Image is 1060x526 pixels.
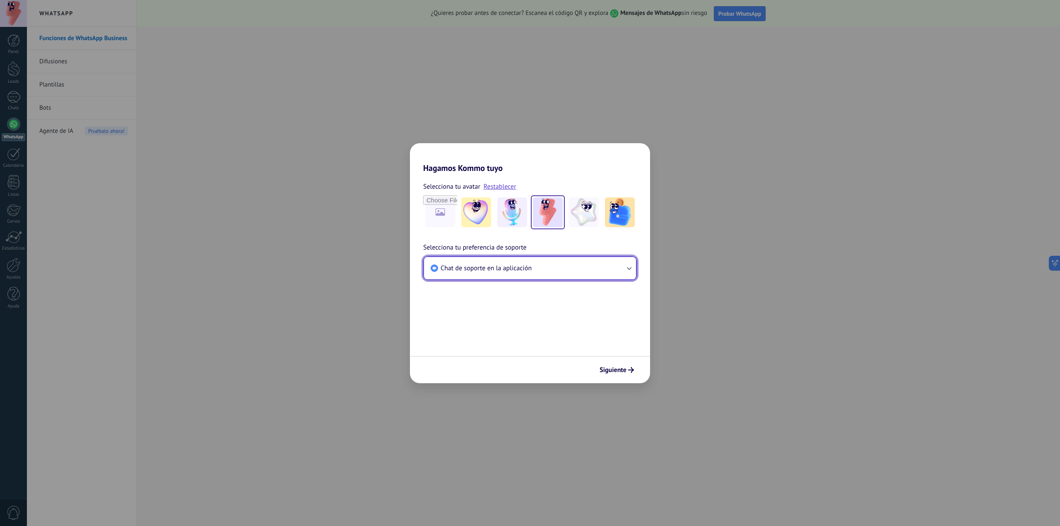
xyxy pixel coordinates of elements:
[410,143,650,173] h2: Hagamos Kommo tuyo
[605,197,635,227] img: -5.jpeg
[596,363,638,377] button: Siguiente
[533,197,563,227] img: -3.jpeg
[423,243,527,253] span: Selecciona tu preferencia de soporte
[461,197,491,227] img: -1.jpeg
[441,264,532,272] span: Chat de soporte en la aplicación
[423,181,480,192] span: Selecciona tu avatar
[424,257,636,279] button: Chat de soporte en la aplicación
[484,183,516,191] a: Restablecer
[569,197,599,227] img: -4.jpeg
[497,197,527,227] img: -2.jpeg
[600,367,626,373] span: Siguiente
